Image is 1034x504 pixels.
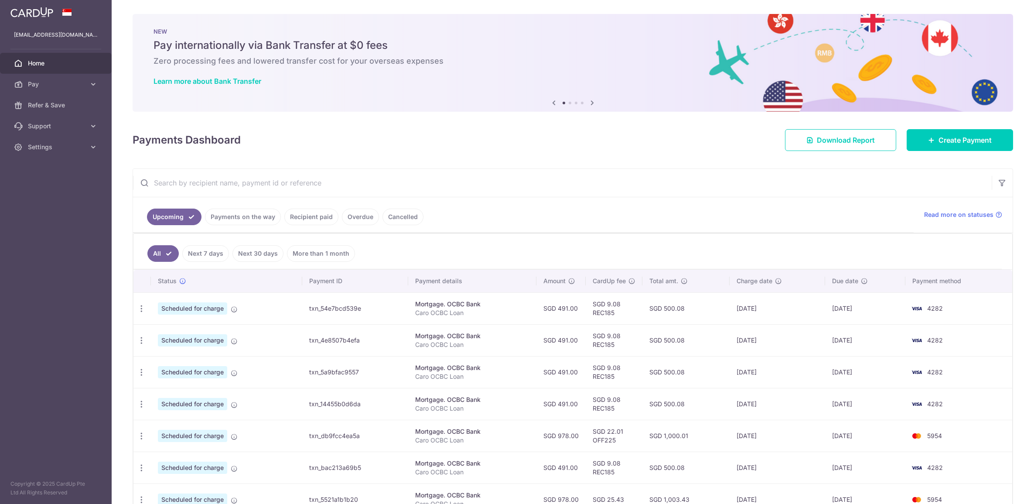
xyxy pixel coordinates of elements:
[415,300,529,309] div: Mortgage. OCBC Bank
[536,420,586,452] td: SGD 978.00
[154,38,992,52] h5: Pay internationally via Bank Transfer at $0 fees
[825,452,905,483] td: [DATE]
[158,302,227,315] span: Scheduled for charge
[154,77,261,86] a: Learn more about Bank Transfer
[737,277,772,285] span: Charge date
[586,420,642,452] td: SGD 22.01 OFF225
[730,324,825,356] td: [DATE]
[642,420,730,452] td: SGD 1,000.01
[415,459,529,468] div: Mortgage. OCBC Bank
[302,388,409,420] td: txn_14455b0d6da
[924,210,1002,219] a: Read more on statuses
[730,292,825,324] td: [DATE]
[825,324,905,356] td: [DATE]
[154,28,992,35] p: NEW
[817,135,875,145] span: Download Report
[133,169,992,197] input: Search by recipient name, payment id or reference
[415,309,529,317] p: Caro OCBC Loan
[415,436,529,445] p: Caro OCBC Loan
[825,388,905,420] td: [DATE]
[28,143,85,151] span: Settings
[730,388,825,420] td: [DATE]
[28,122,85,130] span: Support
[415,372,529,381] p: Caro OCBC Loan
[205,209,281,225] a: Payments on the way
[927,400,943,408] span: 4282
[730,420,825,452] td: [DATE]
[642,388,730,420] td: SGD 500.08
[825,356,905,388] td: [DATE]
[825,292,905,324] td: [DATE]
[415,404,529,413] p: Caro OCBC Loan
[536,324,586,356] td: SGD 491.00
[287,245,355,262] a: More than 1 month
[586,452,642,483] td: SGD 9.08 REC185
[28,59,85,68] span: Home
[133,14,1013,112] img: Bank transfer banner
[927,496,942,503] span: 5954
[415,340,529,349] p: Caro OCBC Loan
[415,395,529,404] div: Mortgage. OCBC Bank
[927,464,943,471] span: 4282
[147,245,179,262] a: All
[938,135,992,145] span: Create Payment
[730,452,825,483] td: [DATE]
[586,356,642,388] td: SGD 9.08 REC185
[28,80,85,89] span: Pay
[642,452,730,483] td: SGD 500.08
[536,292,586,324] td: SGD 491.00
[302,292,409,324] td: txn_54e7bcd539e
[908,335,925,346] img: Bank Card
[10,7,53,17] img: CardUp
[302,324,409,356] td: txn_4e8507b4efa
[158,430,227,442] span: Scheduled for charge
[586,324,642,356] td: SGD 9.08 REC185
[158,277,177,285] span: Status
[908,463,925,473] img: Bank Card
[927,368,943,376] span: 4282
[593,277,626,285] span: CardUp fee
[730,356,825,388] td: [DATE]
[302,420,409,452] td: txn_db9fcc4ea5a
[825,420,905,452] td: [DATE]
[642,324,730,356] td: SGD 500.08
[908,367,925,377] img: Bank Card
[284,209,338,225] a: Recipient paid
[536,452,586,483] td: SGD 491.00
[302,356,409,388] td: txn_5a9bfac9557
[536,356,586,388] td: SGD 491.00
[908,303,925,314] img: Bank Card
[415,363,529,372] div: Mortgage. OCBC Bank
[28,101,85,110] span: Refer & Save
[536,388,586,420] td: SGD 491.00
[927,336,943,344] span: 4282
[642,356,730,388] td: SGD 500.08
[649,277,678,285] span: Total amt.
[158,366,227,378] span: Scheduled for charge
[342,209,379,225] a: Overdue
[154,56,992,66] h6: Zero processing fees and lowered transfer cost for your overseas expenses
[415,427,529,436] div: Mortgage. OCBC Bank
[908,399,925,409] img: Bank Card
[302,270,409,292] th: Payment ID
[907,129,1013,151] a: Create Payment
[232,245,283,262] a: Next 30 days
[905,270,1012,292] th: Payment method
[158,334,227,346] span: Scheduled for charge
[927,305,943,312] span: 4282
[785,129,896,151] a: Download Report
[415,468,529,477] p: Caro OCBC Loan
[927,432,942,439] span: 5954
[14,31,98,39] p: [EMAIL_ADDRESS][DOMAIN_NAME]
[158,462,227,474] span: Scheduled for charge
[182,245,229,262] a: Next 7 days
[133,132,241,148] h4: Payments Dashboard
[158,398,227,410] span: Scheduled for charge
[832,277,858,285] span: Due date
[586,292,642,324] td: SGD 9.08 REC185
[543,277,566,285] span: Amount
[382,209,423,225] a: Cancelled
[302,452,409,483] td: txn_bac213a69b5
[924,210,993,219] span: Read more on statuses
[908,431,925,441] img: Bank Card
